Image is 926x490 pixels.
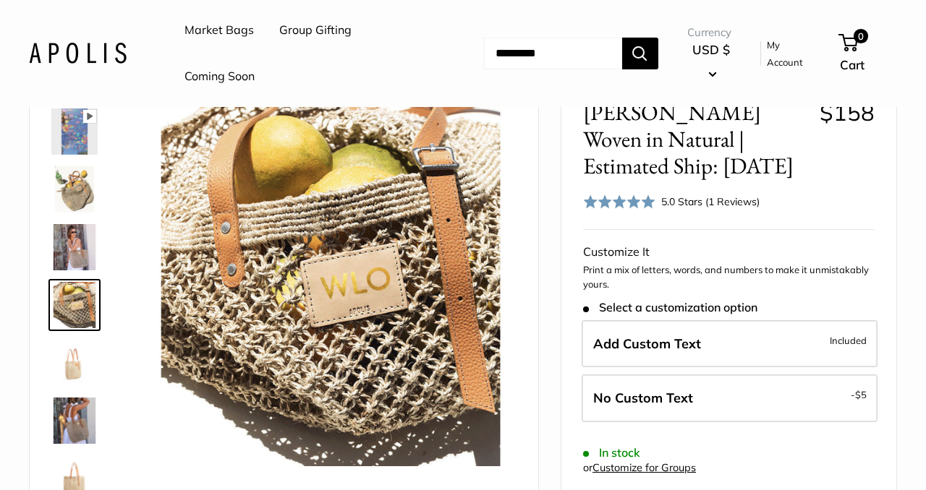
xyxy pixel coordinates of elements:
span: Currency [687,22,736,43]
a: Mercado Woven in Natural | Estimated Ship: Oct. 19th [48,337,101,389]
div: or [583,458,696,478]
button: USD $ [687,38,736,85]
a: Group Gifting [279,20,352,41]
img: Mercado Woven in Natural | Estimated Ship: Oct. 19th [51,397,98,444]
img: Mercado Woven in Natural | Estimated Ship: Oct. 19th [51,166,98,212]
span: Included [830,332,867,349]
span: USD $ [692,42,730,57]
img: Apolis [29,43,127,64]
a: Mercado Woven in Natural | Estimated Ship: Oct. 19th [48,221,101,273]
span: No Custom Text [593,390,693,406]
span: 0 [853,29,867,43]
a: Mercado Woven in Natural | Estimated Ship: Oct. 19th [48,163,101,215]
a: Market Bags [184,20,254,41]
span: $5 [855,389,867,400]
div: Customize It [583,241,875,263]
button: Search [622,38,658,69]
span: In stock [583,446,640,460]
span: $158 [820,98,875,126]
div: 5.0 Stars (1 Reviews) [583,191,760,212]
img: Mercado Woven in Natural | Estimated Ship: Oct. 19th [51,108,98,155]
img: Mercado Woven in Natural | Estimated Ship: Oct. 19th [145,95,517,466]
a: Mercado Woven in Natural | Estimated Ship: Oct. 19th [48,279,101,331]
span: Select a customization option [583,301,757,314]
a: Mercado Woven in Natural | Estimated Ship: Oct. 19th [48,395,101,447]
div: 5.0 Stars (1 Reviews) [661,194,760,210]
span: [PERSON_NAME] Woven in Natural | Estimated Ship: [DATE] [583,99,809,180]
img: Mercado Woven in Natural | Estimated Ship: Oct. 19th [51,340,98,386]
img: Mercado Woven in Natural | Estimated Ship: Oct. 19th [51,224,98,270]
p: Print a mix of letters, words, and numbers to make it unmistakably yours. [583,263,875,291]
span: Cart [840,57,865,72]
img: Mercado Woven in Natural | Estimated Ship: Oct. 19th [51,282,98,328]
label: Leave Blank [582,374,878,422]
label: Add Custom Text [582,320,878,368]
span: - [851,386,867,403]
a: Coming Soon [184,66,255,87]
a: Mercado Woven in Natural | Estimated Ship: Oct. 19th [48,106,101,158]
a: Customize for Groups [592,461,696,474]
a: 0 Cart [840,30,897,77]
a: My Account [767,36,815,72]
input: Search... [484,38,622,69]
span: Add Custom Text [593,335,701,352]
